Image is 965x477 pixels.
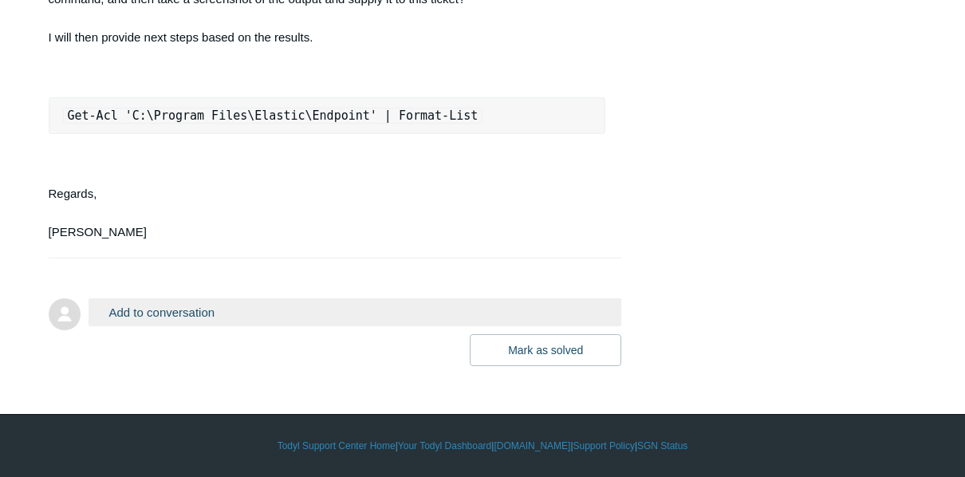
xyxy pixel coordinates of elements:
[494,439,570,453] a: [DOMAIN_NAME]
[63,108,483,124] code: Get-Acl 'C:\Program Files\Elastic\Endpoint' | Format-List
[89,298,622,326] button: Add to conversation
[278,439,396,453] a: Todyl Support Center Home
[49,439,917,453] div: | | | |
[398,439,491,453] a: Your Todyl Dashboard
[637,439,687,453] a: SGN Status
[470,334,621,366] button: Mark as solved
[573,439,635,453] a: Support Policy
